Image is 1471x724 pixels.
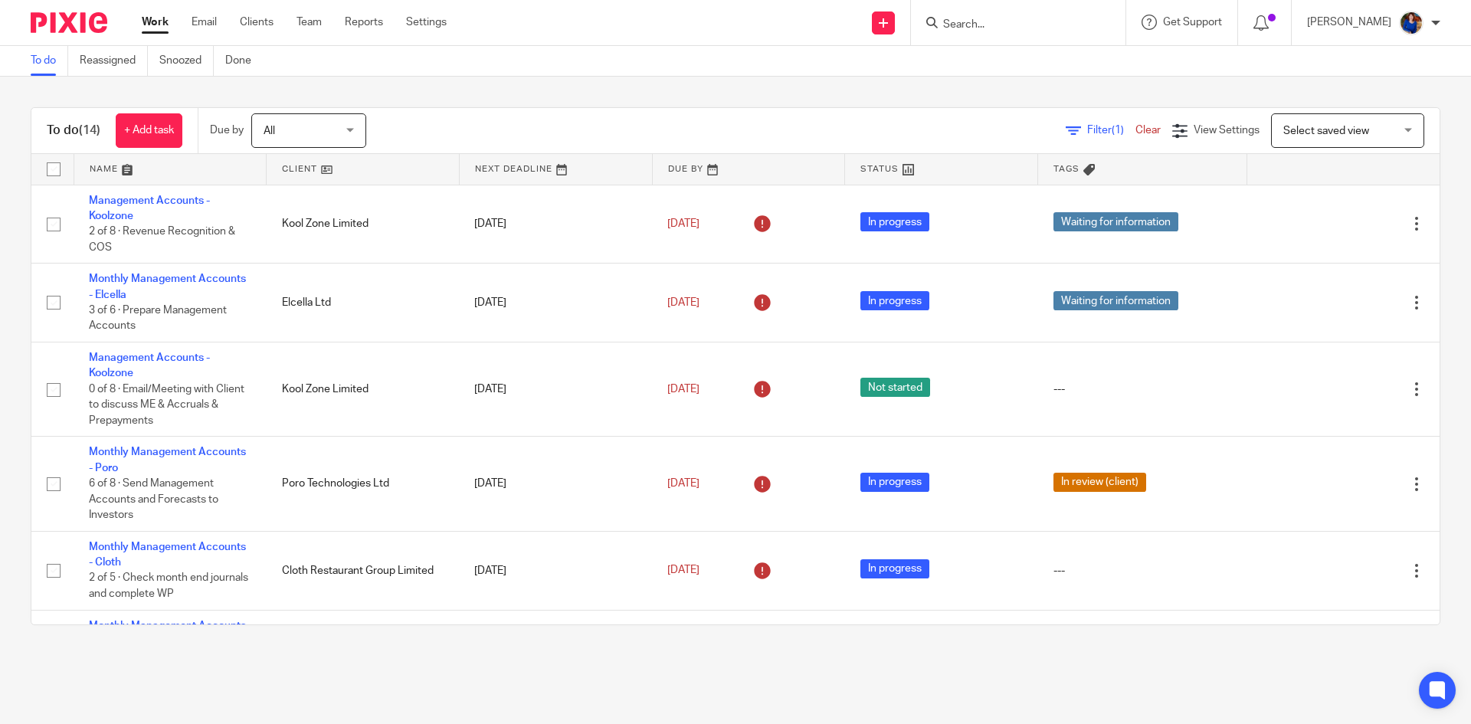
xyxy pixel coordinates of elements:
span: In progress [860,473,929,492]
td: [DATE] [459,531,652,610]
input: Search [942,18,1079,32]
span: In progress [860,212,929,231]
span: 6 of 8 · Send Management Accounts and Forecasts to Investors [89,478,218,520]
span: All [264,126,275,136]
td: Kool Zone Limited [267,185,460,264]
td: Unlikely Artificial Intelligence Limited [267,610,460,704]
span: 3 of 6 · Prepare Management Accounts [89,305,227,332]
span: (1) [1112,125,1124,136]
a: Reassigned [80,46,148,76]
span: In progress [860,559,929,578]
a: Settings [406,15,447,30]
a: Management Accounts - Koolzone [89,195,210,221]
a: Work [142,15,169,30]
span: [DATE] [667,478,699,489]
p: Due by [210,123,244,138]
td: [DATE] [459,185,652,264]
td: [DATE] [459,264,652,342]
a: Reports [345,15,383,30]
p: [PERSON_NAME] [1307,15,1391,30]
a: Management Accounts - Koolzone [89,352,210,378]
h1: To do [47,123,100,139]
span: 0 of 8 · Email/Meeting with Client to discuss ME & Accruals & Prepayments [89,384,244,426]
span: Waiting for information [1053,212,1178,231]
a: Snoozed [159,46,214,76]
span: Tags [1053,165,1079,173]
span: (14) [79,124,100,136]
div: --- [1053,563,1232,578]
td: [DATE] [459,342,652,437]
div: --- [1053,382,1232,397]
td: Elcella Ltd [267,264,460,342]
a: + Add task [116,113,182,148]
span: Waiting for information [1053,291,1178,310]
a: Clients [240,15,274,30]
a: Monthly Management Accounts - Poro [89,447,246,473]
span: [DATE] [667,218,699,229]
td: [DATE] [459,437,652,531]
img: Nicole.jpeg [1399,11,1423,35]
a: Done [225,46,263,76]
td: Cloth Restaurant Group Limited [267,531,460,610]
td: [DATE] [459,610,652,704]
a: Monthly Management Accounts - Cloth [89,542,246,568]
a: Monthly Management Accounts - Elcella [89,274,246,300]
td: Kool Zone Limited [267,342,460,437]
img: Pixie [31,12,107,33]
span: 2 of 5 · Check month end journals and complete WP [89,573,248,600]
span: Select saved view [1283,126,1369,136]
td: Poro Technologies Ltd [267,437,460,531]
span: In progress [860,291,929,310]
a: Clear [1135,125,1161,136]
a: Email [192,15,217,30]
span: [DATE] [667,565,699,575]
span: In review (client) [1053,473,1146,492]
a: To do [31,46,68,76]
a: Monthly Management Accounts - Unlikely AI [89,621,246,647]
span: Filter [1087,125,1135,136]
span: 2 of 8 · Revenue Recognition & COS [89,226,235,253]
span: View Settings [1194,125,1260,136]
span: Get Support [1163,17,1222,28]
span: [DATE] [667,384,699,395]
span: [DATE] [667,297,699,308]
a: Team [296,15,322,30]
span: Not started [860,378,930,397]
